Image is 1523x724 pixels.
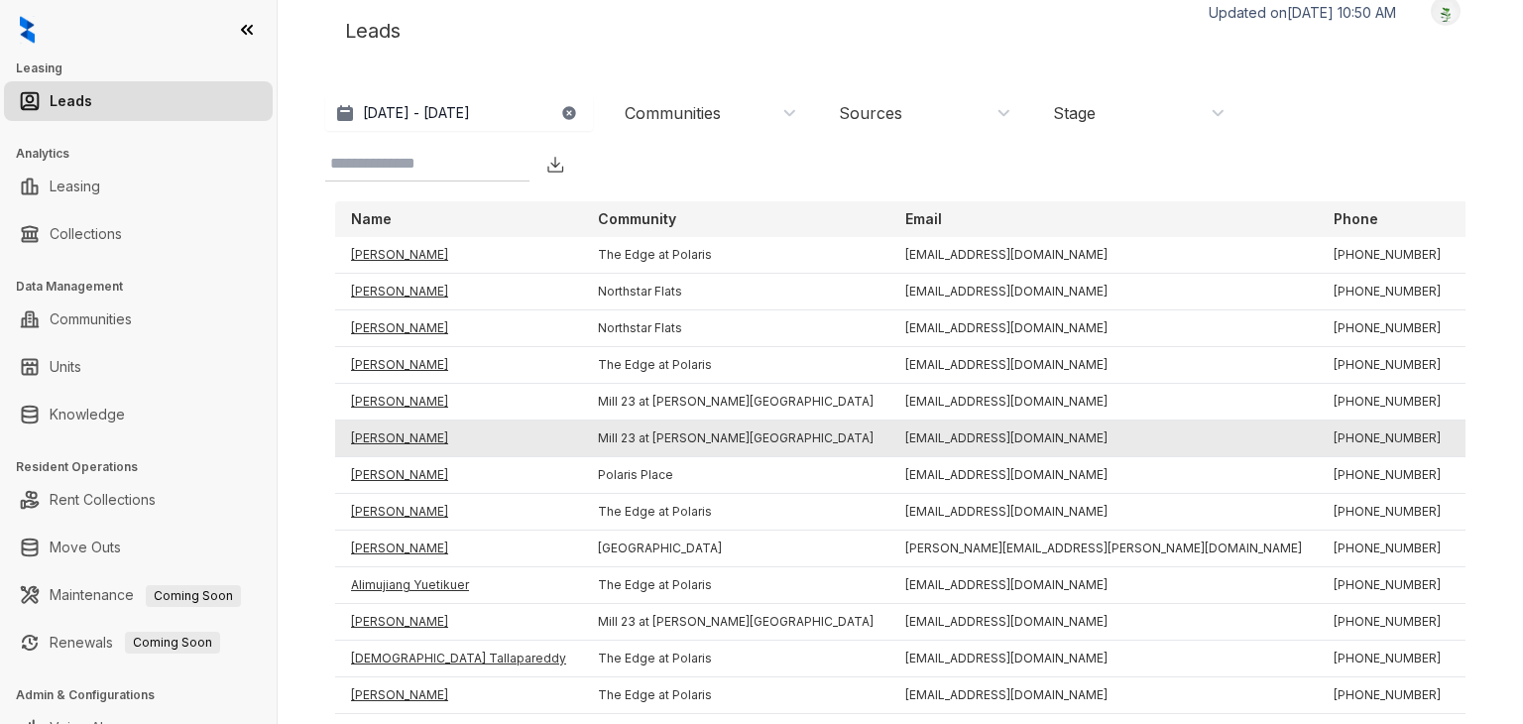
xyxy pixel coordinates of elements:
h3: Data Management [16,278,277,296]
h3: Analytics [16,145,277,163]
span: Coming Soon [125,632,220,654]
td: [PHONE_NUMBER] [1318,677,1457,714]
td: [PHONE_NUMBER] [1318,274,1457,310]
td: [PHONE_NUMBER] [1318,310,1457,347]
td: [PHONE_NUMBER] [1318,604,1457,641]
div: Stage [1053,102,1096,124]
td: [PHONE_NUMBER] [1318,384,1457,421]
td: [PERSON_NAME] [335,384,582,421]
img: UserAvatar [1432,1,1460,22]
td: [PERSON_NAME] [335,531,582,567]
p: Community [598,209,676,229]
td: Northstar Flats [582,274,889,310]
li: Units [4,347,273,387]
td: [PHONE_NUMBER] [1318,641,1457,677]
td: [EMAIL_ADDRESS][DOMAIN_NAME] [889,347,1318,384]
td: The Edge at Polaris [582,494,889,531]
td: [PERSON_NAME] [335,677,582,714]
td: Northstar Flats [582,310,889,347]
a: Move Outs [50,528,121,567]
p: [DATE] - [DATE] [363,103,470,123]
td: [PERSON_NAME] [335,457,582,494]
td: [PHONE_NUMBER] [1318,567,1457,604]
li: Knowledge [4,395,273,434]
div: Communities [625,102,721,124]
td: [PERSON_NAME] [335,494,582,531]
span: Coming Soon [146,585,241,607]
h3: Admin & Configurations [16,686,277,704]
td: The Edge at Polaris [582,641,889,677]
td: [EMAIL_ADDRESS][DOMAIN_NAME] [889,384,1318,421]
td: The Edge at Polaris [582,347,889,384]
td: The Edge at Polaris [582,237,889,274]
td: The Edge at Polaris [582,677,889,714]
a: RenewalsComing Soon [50,623,220,663]
td: [EMAIL_ADDRESS][DOMAIN_NAME] [889,677,1318,714]
div: Sources [839,102,902,124]
td: The Edge at Polaris [582,567,889,604]
td: [EMAIL_ADDRESS][DOMAIN_NAME] [889,641,1318,677]
a: Collections [50,214,122,254]
img: logo [20,16,35,44]
p: Name [351,209,392,229]
li: Maintenance [4,575,273,615]
h3: Leasing [16,60,277,77]
img: SearchIcon [508,156,525,173]
p: Updated on [DATE] 10:50 AM [1209,3,1396,23]
li: Renewals [4,623,273,663]
td: Polaris Place [582,457,889,494]
td: [EMAIL_ADDRESS][DOMAIN_NAME] [889,494,1318,531]
td: [PHONE_NUMBER] [1318,237,1457,274]
td: Mill 23 at [PERSON_NAME][GEOGRAPHIC_DATA] [582,421,889,457]
a: Rent Collections [50,480,156,520]
td: [PHONE_NUMBER] [1318,457,1457,494]
p: Phone [1334,209,1378,229]
td: [EMAIL_ADDRESS][DOMAIN_NAME] [889,310,1318,347]
td: [PERSON_NAME] [335,237,582,274]
a: Communities [50,300,132,339]
td: [GEOGRAPHIC_DATA] [582,531,889,567]
li: Leads [4,81,273,121]
li: Collections [4,214,273,254]
td: [PERSON_NAME] [335,347,582,384]
td: [EMAIL_ADDRESS][DOMAIN_NAME] [889,274,1318,310]
td: [PERSON_NAME][EMAIL_ADDRESS][PERSON_NAME][DOMAIN_NAME] [889,531,1318,567]
td: Alimujiang Yuetikuer [335,567,582,604]
td: [EMAIL_ADDRESS][DOMAIN_NAME] [889,421,1318,457]
td: [PHONE_NUMBER] [1318,421,1457,457]
td: [PHONE_NUMBER] [1318,347,1457,384]
a: Leads [50,81,92,121]
td: [EMAIL_ADDRESS][DOMAIN_NAME] [889,237,1318,274]
li: Rent Collections [4,480,273,520]
td: [PERSON_NAME] [335,274,582,310]
li: Communities [4,300,273,339]
td: [PHONE_NUMBER] [1318,531,1457,567]
td: [EMAIL_ADDRESS][DOMAIN_NAME] [889,567,1318,604]
td: Mill 23 at [PERSON_NAME][GEOGRAPHIC_DATA] [582,384,889,421]
h3: Resident Operations [16,458,277,476]
td: [PHONE_NUMBER] [1318,494,1457,531]
p: Email [905,209,942,229]
img: Download [545,155,565,175]
button: [DATE] - [DATE] [325,95,593,131]
td: [EMAIL_ADDRESS][DOMAIN_NAME] [889,604,1318,641]
td: [PERSON_NAME] [335,604,582,641]
a: Knowledge [50,395,125,434]
a: Leasing [50,167,100,206]
td: [PERSON_NAME] [335,310,582,347]
li: Move Outs [4,528,273,567]
td: [DEMOGRAPHIC_DATA] Tallapareddy [335,641,582,677]
td: [EMAIL_ADDRESS][DOMAIN_NAME] [889,457,1318,494]
td: Mill 23 at [PERSON_NAME][GEOGRAPHIC_DATA] [582,604,889,641]
li: Leasing [4,167,273,206]
a: Units [50,347,81,387]
td: [PERSON_NAME] [335,421,582,457]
